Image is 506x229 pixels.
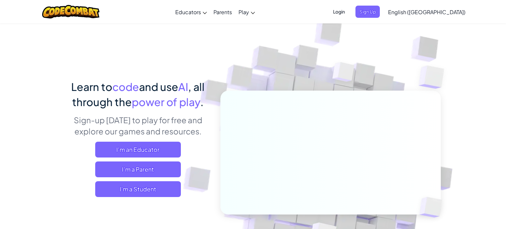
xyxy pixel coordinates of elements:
[329,6,349,18] button: Login
[178,80,188,93] span: AI
[355,6,380,18] button: Sign Up
[200,95,204,108] span: .
[235,3,258,21] a: Play
[175,9,201,15] span: Educators
[95,181,181,197] button: I'm a Student
[95,142,181,157] a: I'm an Educator
[132,95,200,108] span: power of play
[71,80,112,93] span: Learn to
[406,49,463,105] img: Overlap cubes
[42,5,100,18] img: CodeCombat logo
[112,80,139,93] span: code
[388,9,465,15] span: English ([GEOGRAPHIC_DATA])
[210,3,235,21] a: Parents
[320,49,368,98] img: Overlap cubes
[385,3,469,21] a: English ([GEOGRAPHIC_DATA])
[139,80,178,93] span: and use
[95,161,181,177] a: I'm a Parent
[172,3,210,21] a: Educators
[239,9,249,15] span: Play
[65,114,211,137] p: Sign-up [DATE] to play for free and explore our games and resources.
